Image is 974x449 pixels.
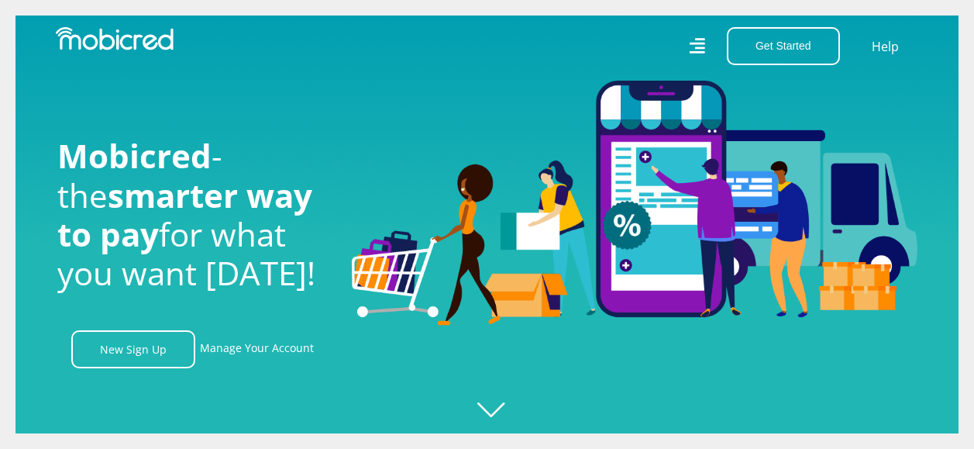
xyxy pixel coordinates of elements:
[200,330,314,368] a: Manage Your Account
[727,27,840,65] button: Get Started
[71,330,195,368] a: New Sign Up
[871,36,900,57] a: Help
[57,173,312,256] span: smarter way to pay
[56,27,174,50] img: Mobicred
[57,133,212,178] span: Mobicred
[352,81,917,326] img: Welcome to Mobicred
[57,136,329,293] h1: - the for what you want [DATE]!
